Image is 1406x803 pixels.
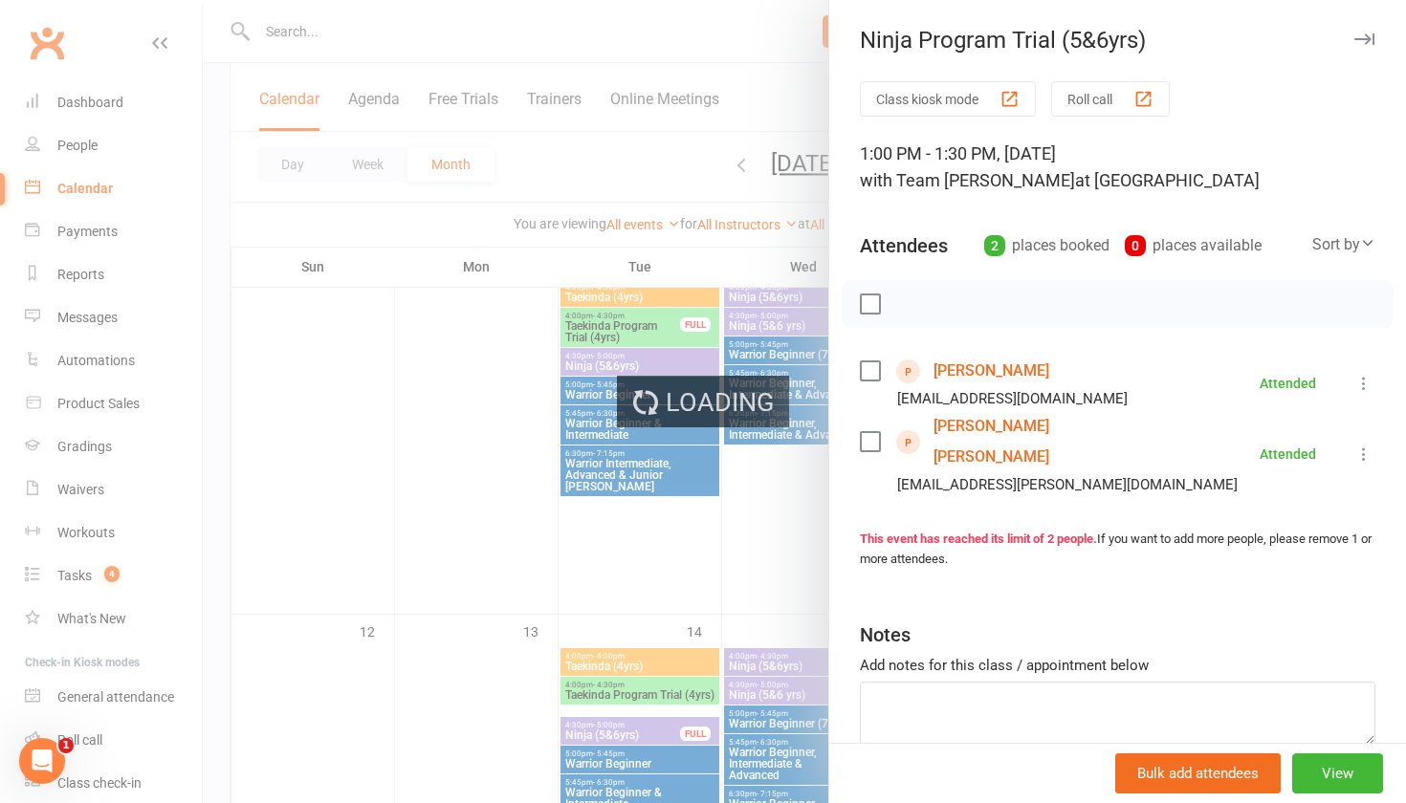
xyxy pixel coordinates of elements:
[19,738,65,784] iframe: Intercom live chat
[1075,170,1260,190] span: at [GEOGRAPHIC_DATA]
[897,386,1128,411] div: [EMAIL_ADDRESS][DOMAIN_NAME]
[860,232,948,259] div: Attendees
[934,356,1049,386] a: [PERSON_NAME]
[860,530,1375,570] div: If you want to add more people, please remove 1 or more attendees.
[984,232,1109,259] div: places booked
[1125,232,1262,259] div: places available
[1312,232,1375,257] div: Sort by
[829,27,1406,54] div: Ninja Program Trial (5&6yrs)
[1260,447,1316,461] div: Attended
[860,532,1097,546] strong: This event has reached its limit of 2 people.
[860,621,911,648] div: Notes
[1125,235,1146,256] div: 0
[860,81,1036,117] button: Class kiosk mode
[860,141,1375,194] div: 1:00 PM - 1:30 PM, [DATE]
[984,235,1005,256] div: 2
[1051,81,1170,117] button: Roll call
[58,738,74,753] span: 1
[1292,753,1383,793] button: View
[1260,377,1316,390] div: Attended
[860,170,1075,190] span: with Team [PERSON_NAME]
[860,654,1375,677] div: Add notes for this class / appointment below
[897,472,1238,497] div: [EMAIL_ADDRESS][PERSON_NAME][DOMAIN_NAME]
[934,411,1153,472] a: [PERSON_NAME] [PERSON_NAME]
[1115,753,1281,793] button: Bulk add attendees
